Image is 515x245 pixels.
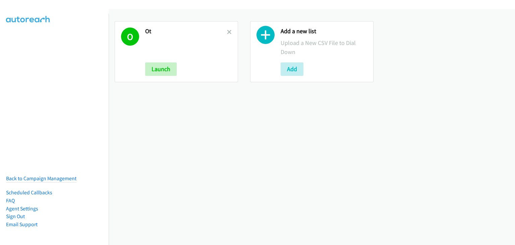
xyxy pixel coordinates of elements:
button: Launch [145,62,177,76]
a: Scheduled Callbacks [6,189,52,196]
p: Upload a New CSV File to Dial Down [281,38,367,56]
h2: Ot [145,28,227,35]
h1: O [121,28,139,46]
a: Sign Out [6,213,25,219]
a: Back to Campaign Management [6,175,76,182]
a: Email Support [6,221,38,228]
a: FAQ [6,197,15,204]
h2: Add a new list [281,28,367,35]
button: Add [281,62,303,76]
a: Agent Settings [6,205,38,212]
